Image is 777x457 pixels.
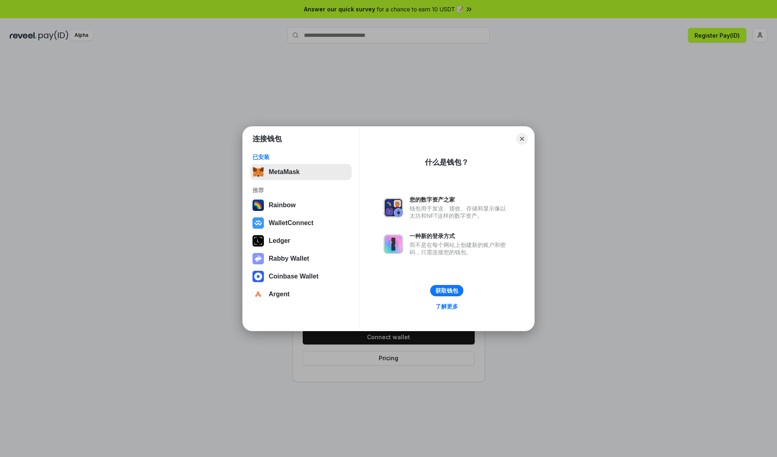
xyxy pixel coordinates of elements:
[269,168,299,176] div: MetaMask
[253,235,264,247] img: svg+xml,%3Csvg%20xmlns%3D%22http%3A%2F%2Fwww.w3.org%2F2000%2Fsvg%22%20width%3D%2228%22%20height%3...
[435,287,458,294] div: 获取钱包
[269,219,314,227] div: WalletConnect
[269,273,318,280] div: Coinbase Wallet
[269,291,290,298] div: Argent
[250,251,352,267] button: Rabby Wallet
[250,197,352,213] button: Rainbow
[269,202,296,209] div: Rainbow
[435,303,458,310] div: 了解更多
[253,253,264,264] img: svg+xml,%3Csvg%20xmlns%3D%22http%3A%2F%2Fwww.w3.org%2F2000%2Fsvg%22%20fill%3D%22none%22%20viewBox...
[253,271,264,282] img: svg+xml,%3Csvg%20width%3D%2228%22%20height%3D%2228%22%20viewBox%3D%220%200%2028%2028%22%20fill%3D...
[410,205,510,219] div: 钱包用于发送、接收、存储和显示像以太坊和NFT这样的数字资产。
[269,237,290,244] div: Ledger
[250,215,352,231] button: WalletConnect
[253,134,282,144] h1: 连接钱包
[253,200,264,211] img: svg+xml,%3Csvg%20width%3D%22120%22%20height%3D%22120%22%20viewBox%3D%220%200%20120%20120%22%20fil...
[250,233,352,249] button: Ledger
[430,285,463,296] button: 获取钱包
[253,217,264,229] img: svg+xml,%3Csvg%20width%3D%2228%22%20height%3D%2228%22%20viewBox%3D%220%200%2028%2028%22%20fill%3D...
[269,255,309,262] div: Rabby Wallet
[250,286,352,302] button: Argent
[250,268,352,285] button: Coinbase Wallet
[410,196,510,203] div: 您的数字资产之家
[425,157,469,167] div: 什么是钱包？
[431,301,463,312] a: 了解更多
[253,153,349,161] div: 已安装
[384,234,403,254] img: svg+xml,%3Csvg%20xmlns%3D%22http%3A%2F%2Fwww.w3.org%2F2000%2Fsvg%22%20fill%3D%22none%22%20viewBox...
[384,198,403,217] img: svg+xml,%3Csvg%20xmlns%3D%22http%3A%2F%2Fwww.w3.org%2F2000%2Fsvg%22%20fill%3D%22none%22%20viewBox...
[410,241,510,256] div: 而不是在每个网站上创建新的账户和密码，只需连接您的钱包。
[250,164,352,180] button: MetaMask
[253,289,264,300] img: svg+xml,%3Csvg%20width%3D%2228%22%20height%3D%2228%22%20viewBox%3D%220%200%2028%2028%22%20fill%3D...
[516,133,528,145] button: Close
[253,166,264,178] img: svg+xml,%3Csvg%20fill%3D%22none%22%20height%3D%2233%22%20viewBox%3D%220%200%2035%2033%22%20width%...
[253,187,349,194] div: 推荐
[410,232,510,240] div: 一种新的登录方式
